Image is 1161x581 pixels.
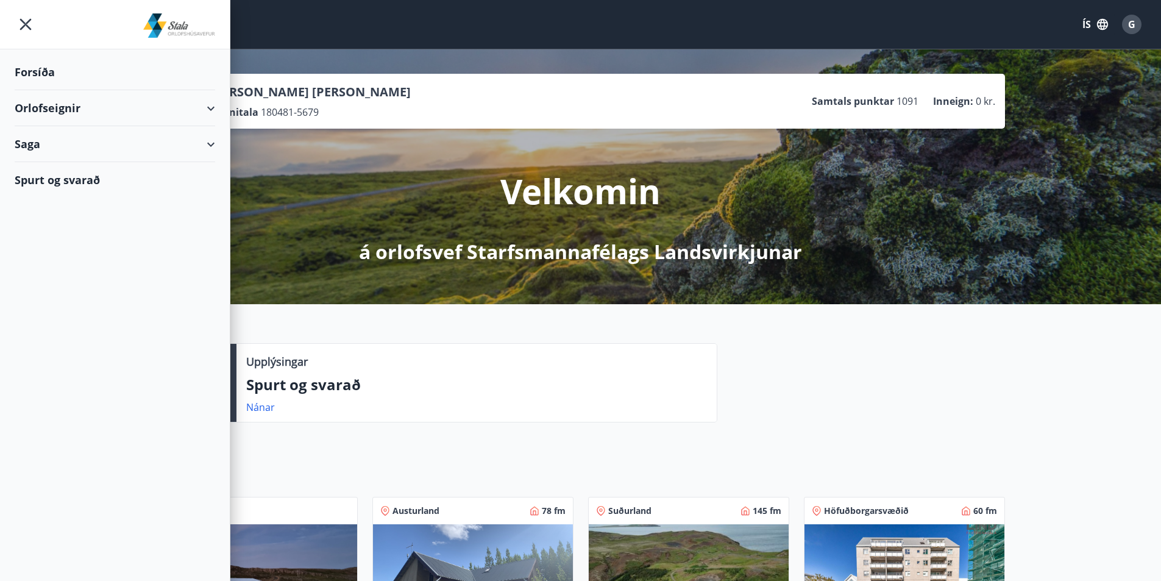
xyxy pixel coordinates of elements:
[973,505,997,517] span: 60 fm
[753,505,781,517] span: 145 fm
[359,238,802,265] p: á orlofsvef Starfsmannafélags Landsvirkjunar
[246,374,707,395] p: Spurt og svarað
[15,162,215,198] div: Spurt og svarað
[1076,13,1115,35] button: ÍS
[15,90,215,126] div: Orlofseignir
[1128,18,1135,31] span: G
[210,84,411,101] p: [PERSON_NAME] [PERSON_NAME]
[608,505,652,517] span: Suðurland
[542,505,566,517] span: 78 fm
[210,105,258,119] p: Kennitala
[143,13,216,38] img: union_logo
[15,13,37,35] button: menu
[500,168,661,214] p: Velkomin
[824,505,909,517] span: Höfuðborgarsvæðið
[15,126,215,162] div: Saga
[896,94,918,108] span: 1091
[1117,10,1146,39] button: G
[246,401,275,414] a: Nánar
[392,505,439,517] span: Austurland
[933,94,973,108] p: Inneign :
[15,54,215,90] div: Forsíða
[261,105,319,119] span: 180481-5679
[246,354,308,369] p: Upplýsingar
[976,94,995,108] span: 0 kr.
[812,94,894,108] p: Samtals punktar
